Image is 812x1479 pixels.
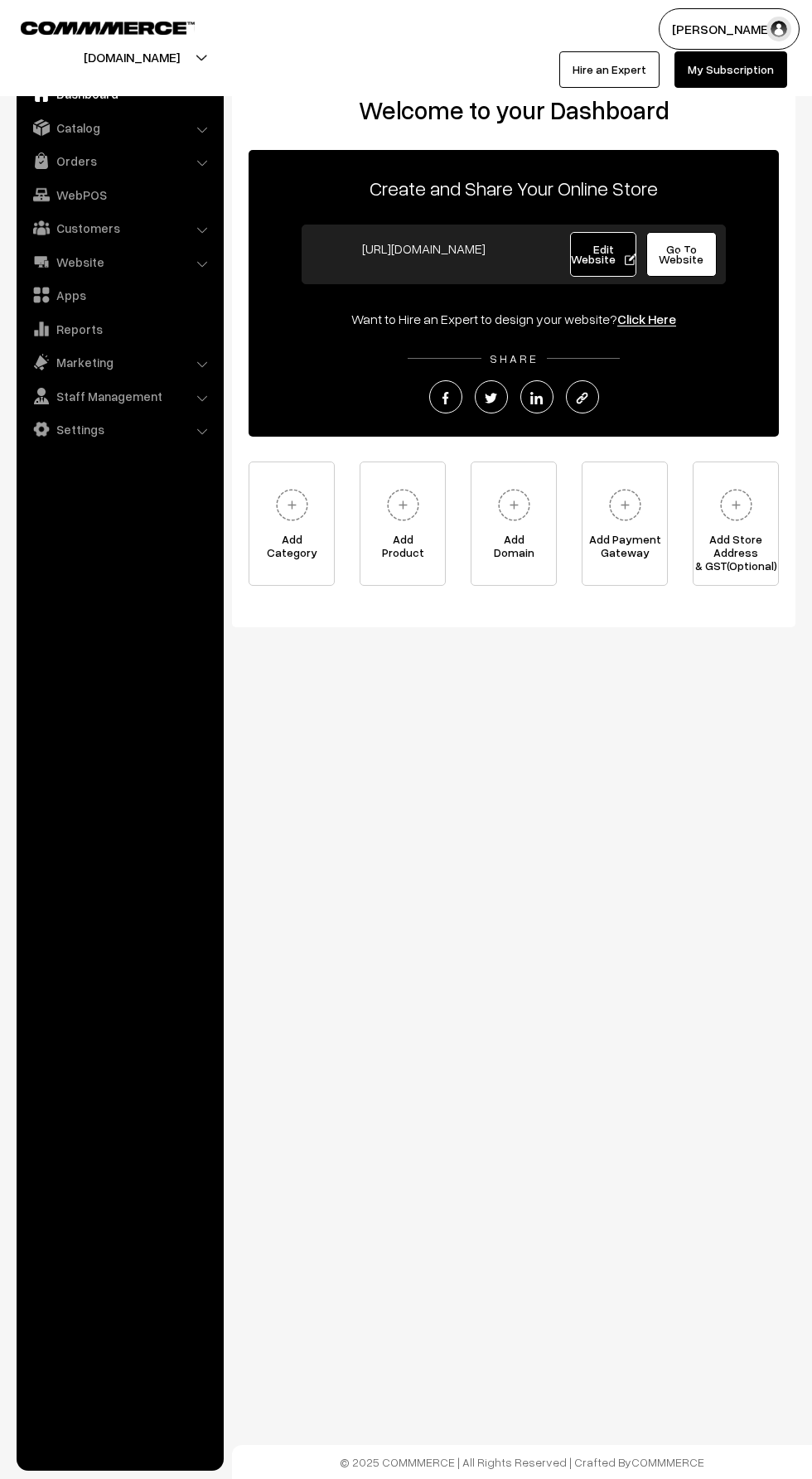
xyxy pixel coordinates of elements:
[249,95,779,125] h2: Welcome to your Dashboard
[571,242,636,266] span: Edit Website
[360,533,445,566] span: Add Product
[617,311,676,327] a: Click Here
[602,482,648,528] img: plus.svg
[21,213,218,243] a: Customers
[249,462,335,586] a: AddCategory
[249,533,334,566] span: Add Category
[269,482,315,528] img: plus.svg
[21,381,218,411] a: Staff Management
[21,280,218,310] a: Apps
[659,8,800,50] button: [PERSON_NAME]
[693,462,779,586] a: Add Store Address& GST(Optional)
[582,533,667,566] span: Add Payment Gateway
[21,17,166,36] a: COMMMERCE
[674,51,787,88] a: My Subscription
[249,309,779,329] div: Want to Hire an Expert to design your website?
[471,533,556,566] span: Add Domain
[21,314,218,344] a: Reports
[570,232,636,277] a: Edit Website
[360,462,446,586] a: AddProduct
[21,247,218,277] a: Website
[21,22,195,34] img: COMMMERCE
[249,173,779,203] p: Create and Share Your Online Store
[713,482,759,528] img: plus.svg
[631,1455,704,1469] a: COMMMERCE
[21,113,218,143] a: Catalog
[481,351,547,365] span: SHARE
[21,414,218,444] a: Settings
[559,51,660,88] a: Hire an Expert
[582,462,668,586] a: Add PaymentGateway
[694,533,778,566] span: Add Store Address & GST(Optional)
[232,1445,812,1479] footer: © 2025 COMMMERCE | All Rights Reserved | Crafted By
[380,482,426,528] img: plus.svg
[21,347,218,377] a: Marketing
[21,146,218,176] a: Orders
[491,482,537,528] img: plus.svg
[26,36,238,78] button: [DOMAIN_NAME]
[646,232,717,277] a: Go To Website
[659,242,703,266] span: Go To Website
[766,17,791,41] img: user
[471,462,557,586] a: AddDomain
[21,180,218,210] a: WebPOS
